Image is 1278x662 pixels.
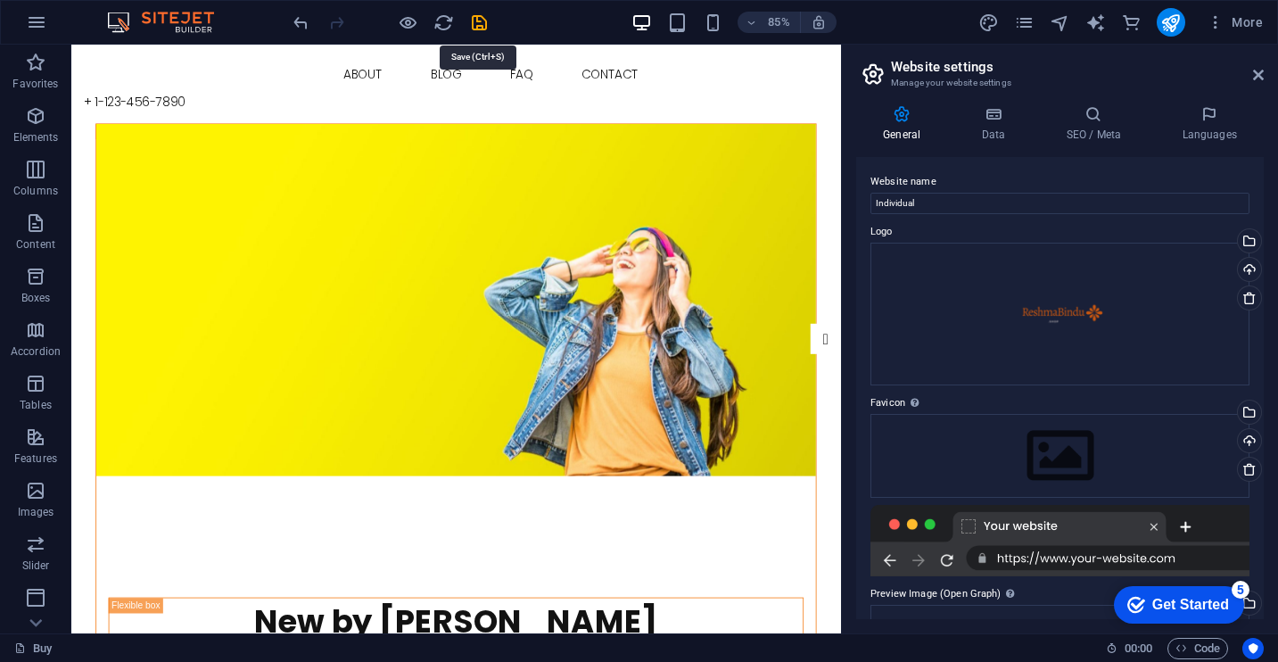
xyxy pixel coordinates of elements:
[870,193,1249,214] input: Name...
[870,243,1249,385] div: 2-O9e6f0XeQ_FC0mmWHExsIQ.png
[1137,641,1140,655] span: :
[738,12,801,33] button: 85%
[1242,638,1264,659] button: Usercentrics
[468,12,490,33] button: save
[22,559,50,573] p: Slider
[16,237,55,252] p: Content
[891,75,1228,91] h3: Manage your website settings
[11,344,61,359] p: Accordion
[978,12,999,33] i: Design (Ctrl+Alt+Y)
[13,184,58,198] p: Columns
[14,638,52,659] a: Click to cancel selection. Double-click to open Pages
[21,291,51,305] p: Boxes
[1121,12,1142,33] button: commerce
[1200,8,1270,37] button: More
[1050,12,1070,33] i: Navigator
[1207,13,1263,31] span: More
[1014,12,1035,33] button: pages
[103,12,236,33] img: Editor Logo
[1014,12,1035,33] i: Pages (Ctrl+Alt+S)
[14,451,57,466] p: Features
[20,398,52,412] p: Tables
[53,20,129,36] div: Get Started
[1039,105,1155,143] h4: SEO / Meta
[811,14,827,30] i: On resize automatically adjust zoom level to fit chosen device.
[978,12,1000,33] button: design
[12,77,58,91] p: Favorites
[14,9,144,46] div: Get Started 5 items remaining, 0% complete
[13,130,59,145] p: Elements
[1125,638,1152,659] span: 00 00
[1160,12,1181,33] i: Publish
[954,105,1039,143] h4: Data
[291,12,311,33] i: Undo: Delete elements (Ctrl+Z)
[856,105,954,143] h4: General
[1085,12,1107,33] button: text_generator
[1175,638,1220,659] span: Code
[870,414,1249,498] div: Select files from the file manager, stock photos, or upload file(s)
[290,12,311,33] button: undo
[1106,638,1153,659] h6: Session time
[870,393,1249,414] label: Favicon
[18,505,54,519] p: Images
[433,12,454,33] button: reload
[1157,8,1185,37] button: publish
[1167,638,1228,659] button: Code
[764,12,793,33] h6: 85%
[870,221,1249,243] label: Logo
[433,12,454,33] i: Reload page
[132,4,150,21] div: 5
[1155,105,1264,143] h4: Languages
[891,59,1264,75] h2: Website settings
[1050,12,1071,33] button: navigator
[870,171,1249,193] label: Website name
[870,583,1249,605] label: Preview Image (Open Graph)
